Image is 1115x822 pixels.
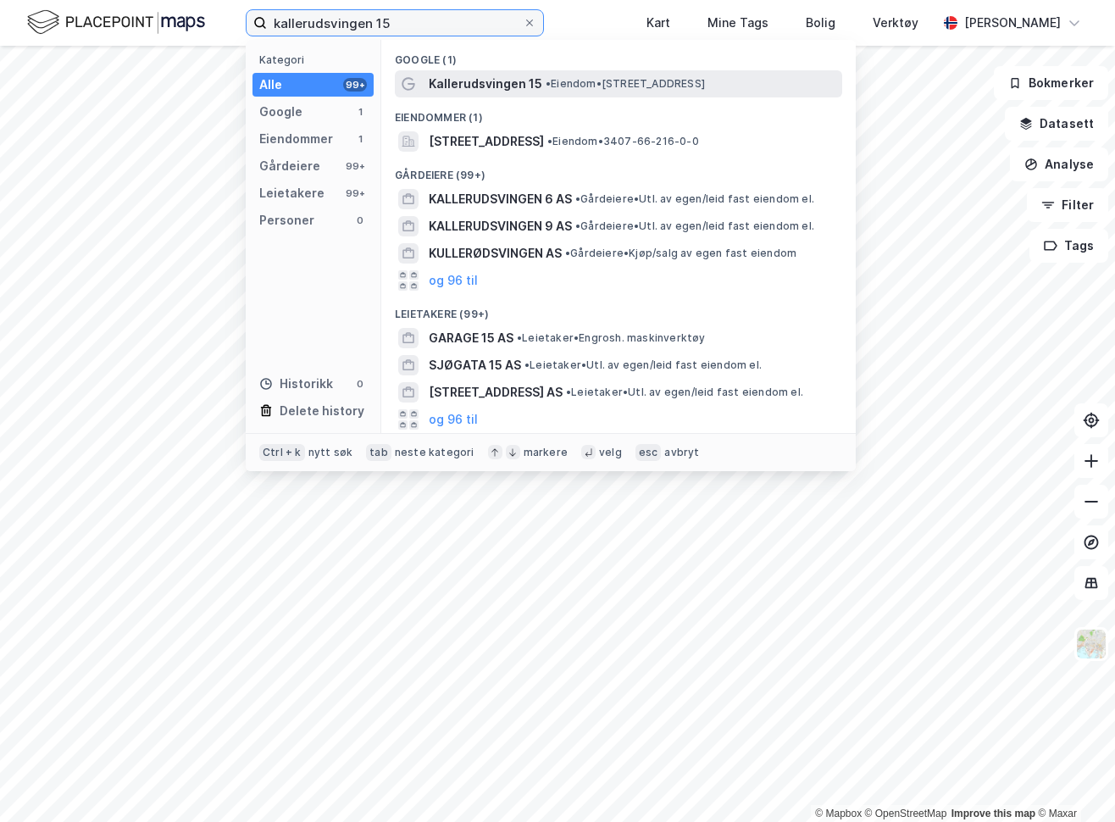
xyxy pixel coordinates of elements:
div: Google [259,102,302,122]
iframe: Chat Widget [1030,741,1115,822]
span: • [575,192,580,205]
div: Alle [259,75,282,95]
span: Eiendom • 3407-66-216-0-0 [547,135,699,148]
span: Gårdeiere • Utl. av egen/leid fast eiendom el. [575,219,814,233]
div: markere [524,446,568,459]
span: • [566,386,571,398]
span: [STREET_ADDRESS] AS [429,382,563,403]
span: Eiendom • [STREET_ADDRESS] [546,77,705,91]
input: Søk på adresse, matrikkel, gårdeiere, leietakere eller personer [267,10,523,36]
button: Bokmerker [994,66,1108,100]
div: 1 [353,105,367,119]
a: OpenStreetMap [865,808,947,819]
span: Kallerudsvingen 15 [429,74,542,94]
span: • [524,358,530,371]
div: esc [635,444,662,461]
span: • [575,219,580,232]
span: KULLERØDSVINGEN AS [429,243,562,264]
div: 99+ [343,159,367,173]
span: • [546,77,551,90]
div: Leietakere [259,183,325,203]
button: Tags [1029,229,1108,263]
span: Gårdeiere • Kjøp/salg av egen fast eiendom [565,247,796,260]
button: Filter [1027,188,1108,222]
span: SJØGATA 15 AS [429,355,521,375]
span: [STREET_ADDRESS] [429,131,544,152]
div: Verktøy [873,13,918,33]
div: tab [366,444,391,461]
img: Z [1075,628,1107,660]
div: velg [599,446,622,459]
div: 1 [353,132,367,146]
div: avbryt [664,446,699,459]
span: Leietaker • Engrosh. maskinverktøy [517,331,706,345]
div: 0 [353,214,367,227]
div: neste kategori [395,446,474,459]
div: Google (1) [381,40,856,70]
div: Bolig [806,13,835,33]
div: Gårdeiere (99+) [381,155,856,186]
div: Eiendommer (1) [381,97,856,128]
div: 99+ [343,78,367,92]
div: Leietakere (99+) [381,294,856,325]
div: Mine Tags [707,13,768,33]
span: Leietaker • Utl. av egen/leid fast eiendom el. [524,358,762,372]
div: Kart [646,13,670,33]
span: Gårdeiere • Utl. av egen/leid fast eiendom el. [575,192,814,206]
div: nytt søk [308,446,353,459]
span: KALLERUDSVINGEN 9 AS [429,216,572,236]
div: Kontrollprogram for chat [1030,741,1115,822]
img: logo.f888ab2527a4732fd821a326f86c7f29.svg [27,8,205,37]
button: Analyse [1010,147,1108,181]
button: og 96 til [429,409,478,430]
div: 99+ [343,186,367,200]
div: Historikk [259,374,333,394]
span: • [517,331,522,344]
span: • [565,247,570,259]
div: Ctrl + k [259,444,305,461]
button: Datasett [1005,107,1108,141]
div: Eiendommer [259,129,333,149]
span: GARAGE 15 AS [429,328,513,348]
a: Mapbox [815,808,862,819]
span: KALLERUDSVINGEN 6 AS [429,189,572,209]
a: Improve this map [951,808,1035,819]
span: • [547,135,552,147]
div: Personer [259,210,314,230]
div: [PERSON_NAME] [964,13,1061,33]
div: 0 [353,377,367,391]
div: Kategori [259,53,374,66]
div: Delete history [280,401,364,421]
button: og 96 til [429,270,478,291]
span: Leietaker • Utl. av egen/leid fast eiendom el. [566,386,803,399]
div: Gårdeiere [259,156,320,176]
